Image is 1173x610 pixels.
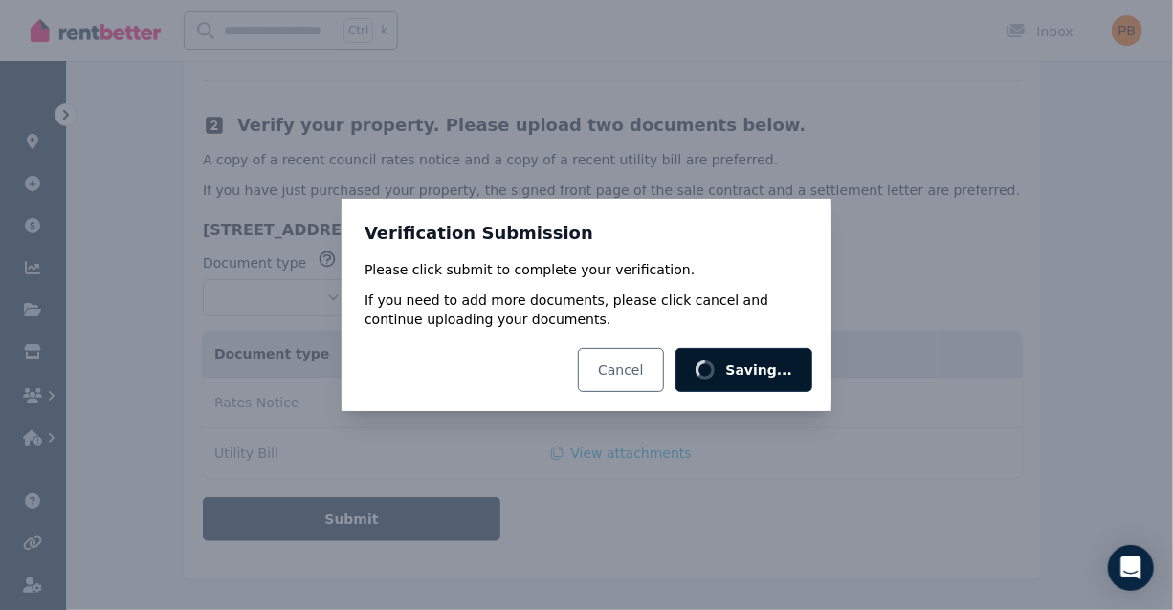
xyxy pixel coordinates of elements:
span: Saving... [726,360,792,380]
button: Saving... [675,348,812,392]
p: Please click submit to complete your verification. [365,260,808,279]
h3: Verification Submission [365,222,808,245]
div: Open Intercom Messenger [1108,545,1154,591]
button: Cancel [578,348,663,392]
p: If you need to add more documents, please click cancel and continue uploading your documents. [365,291,808,329]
